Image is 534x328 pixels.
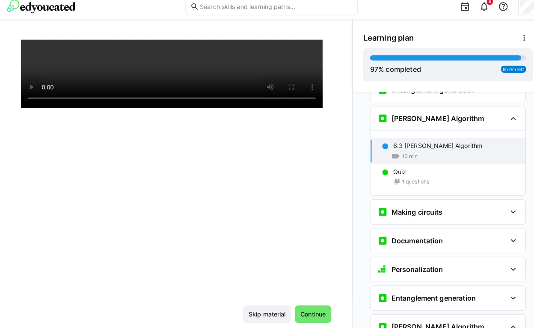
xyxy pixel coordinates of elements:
div: % completed [364,68,414,79]
h3: Entanglement generation [385,294,468,303]
h3: [PERSON_NAME] Algorithm [385,118,476,126]
span: Continue [294,310,321,319]
h3: Documentation [385,238,436,246]
span: Learning plan [357,38,407,47]
button: Skip material [239,306,286,323]
h3: Making circuits [385,210,435,218]
p: Quiz [386,170,399,179]
span: Skip material [243,310,282,319]
input: Search skills and learning paths… [196,8,347,16]
span: 6 [480,4,483,9]
span: 6h 0m left [494,71,515,76]
span: 97 [364,69,372,78]
p: 6.3 [PERSON_NAME] Algorithm [386,145,474,153]
button: Continue [290,306,326,323]
h3: Personalization [385,266,436,275]
span: 10 min [395,156,411,163]
span: 1 questions [395,180,422,187]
